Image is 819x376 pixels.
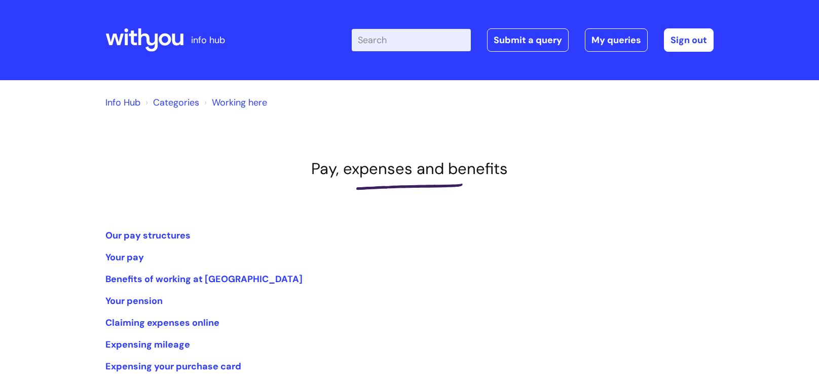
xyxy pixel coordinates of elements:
[585,28,648,52] a: My queries
[105,229,191,242] a: Our pay structures
[105,96,140,109] a: Info Hub
[212,96,267,109] a: Working here
[143,94,199,111] li: Solution home
[487,28,569,52] a: Submit a query
[105,295,163,307] a: Your pension
[105,159,714,178] h1: Pay, expenses and benefits
[105,251,144,263] a: Your pay
[105,273,303,285] a: Benefits of working at [GEOGRAPHIC_DATA]
[105,338,190,351] a: Expensing mileage
[105,317,219,329] a: Claiming expenses online
[191,32,225,48] p: info hub
[352,28,714,52] div: | -
[105,360,241,372] a: Expensing your purchase card
[664,28,714,52] a: Sign out
[352,29,471,51] input: Search
[202,94,267,111] li: Working here
[153,96,199,109] a: Categories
